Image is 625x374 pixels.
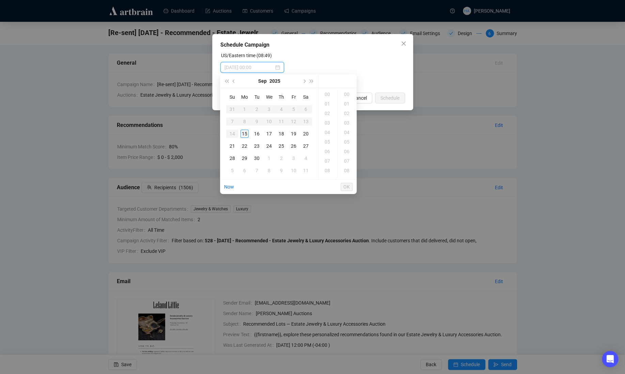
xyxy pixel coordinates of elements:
[302,142,310,150] div: 27
[277,142,285,150] div: 25
[251,140,263,152] td: 2025-09-23
[320,128,336,137] div: 04
[300,74,308,88] button: Next month (PageDown)
[226,103,238,115] td: 2025-08-31
[253,142,261,150] div: 23
[375,93,405,103] button: Schedule
[265,166,273,175] div: 8
[275,164,287,177] td: 2025-10-09
[287,128,300,140] td: 2025-09-19
[300,152,312,164] td: 2025-10-04
[300,103,312,115] td: 2025-09-06
[228,154,236,162] div: 28
[275,128,287,140] td: 2025-09-18
[347,93,372,103] button: Cancel
[602,351,618,367] div: Open Intercom Messenger
[251,91,263,103] th: Tu
[238,103,251,115] td: 2025-09-01
[238,91,251,103] th: Mo
[251,164,263,177] td: 2025-10-07
[226,140,238,152] td: 2025-09-21
[263,140,275,152] td: 2025-09-24
[224,64,274,71] input: Select date
[300,164,312,177] td: 2025-10-11
[300,91,312,103] th: Sa
[253,130,261,138] div: 16
[287,103,300,115] td: 2025-09-05
[263,128,275,140] td: 2025-09-17
[226,152,238,164] td: 2025-09-28
[290,142,298,150] div: 26
[275,91,287,103] th: Th
[265,130,273,138] div: 17
[251,128,263,140] td: 2025-09-16
[253,105,261,113] div: 2
[320,118,336,128] div: 03
[253,154,261,162] div: 30
[265,105,273,113] div: 3
[263,103,275,115] td: 2025-09-03
[290,130,298,138] div: 19
[263,115,275,128] td: 2025-09-10
[226,164,238,177] td: 2025-10-05
[277,154,285,162] div: 2
[221,53,272,58] label: US/Eastern time (08:49)
[290,154,298,162] div: 3
[240,166,249,175] div: 6
[240,117,249,126] div: 8
[251,152,263,164] td: 2025-09-30
[398,38,409,49] button: Close
[302,105,310,113] div: 6
[277,105,285,113] div: 4
[320,90,336,99] div: 00
[341,183,353,191] button: OK
[320,109,336,118] div: 02
[287,140,300,152] td: 2025-09-26
[228,166,236,175] div: 5
[339,118,356,128] div: 03
[258,74,267,88] button: Choose a month
[300,115,312,128] td: 2025-09-13
[226,128,238,140] td: 2025-09-14
[228,117,236,126] div: 7
[240,105,249,113] div: 1
[275,115,287,128] td: 2025-09-11
[302,154,310,162] div: 4
[302,117,310,126] div: 13
[228,105,236,113] div: 31
[253,117,261,126] div: 9
[287,152,300,164] td: 2025-10-03
[287,164,300,177] td: 2025-10-10
[238,115,251,128] td: 2025-09-08
[224,184,234,190] a: Now
[263,91,275,103] th: We
[220,41,405,49] div: Schedule Campaign
[230,74,238,88] button: Previous month (PageUp)
[353,94,367,102] span: Cancel
[339,109,356,118] div: 02
[263,152,275,164] td: 2025-10-01
[320,156,336,166] div: 07
[277,117,285,126] div: 11
[238,164,251,177] td: 2025-10-06
[339,147,356,156] div: 06
[339,99,356,109] div: 01
[240,142,249,150] div: 22
[275,103,287,115] td: 2025-09-04
[339,90,356,99] div: 00
[228,142,236,150] div: 21
[277,166,285,175] div: 9
[302,166,310,175] div: 11
[287,91,300,103] th: Fr
[253,166,261,175] div: 7
[277,130,285,138] div: 18
[238,140,251,152] td: 2025-09-22
[238,128,251,140] td: 2025-09-15
[290,166,298,175] div: 10
[339,175,356,185] div: 09
[228,130,236,138] div: 14
[302,130,310,138] div: 20
[223,74,230,88] button: Last year (Control + left)
[300,140,312,152] td: 2025-09-27
[320,137,336,147] div: 05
